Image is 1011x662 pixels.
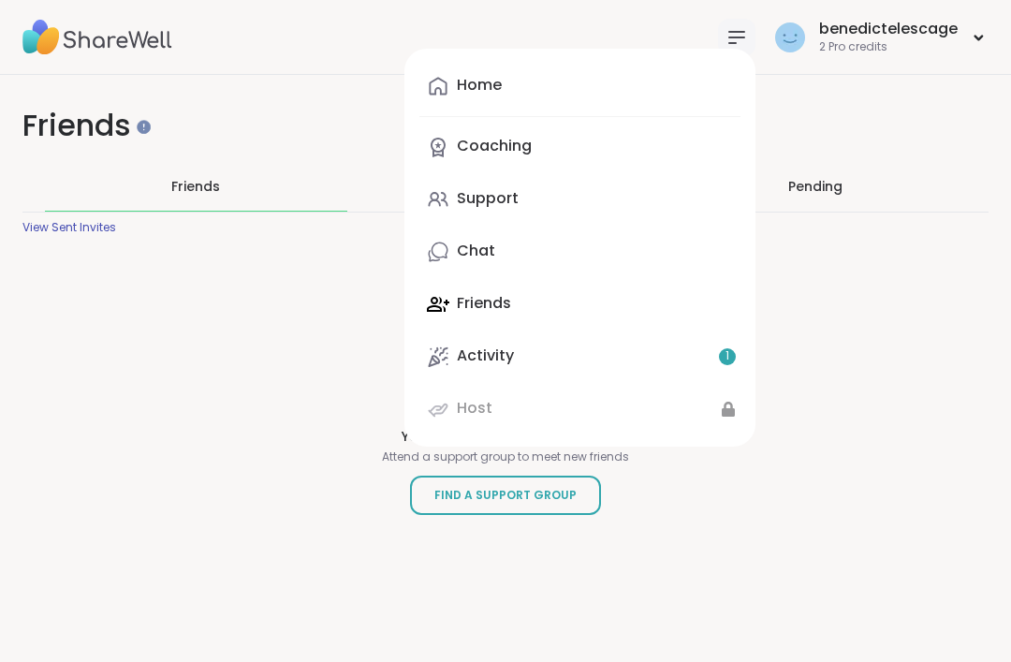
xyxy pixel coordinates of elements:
[22,5,172,70] img: ShareWell Nav Logo
[22,105,989,147] h1: Friends
[434,486,577,505] span: Find a Support Group
[819,19,958,39] div: benedictelescage
[382,449,629,464] p: Attend a support group to meet new friends
[419,229,740,274] a: Chat
[725,348,729,364] span: 1
[819,39,958,55] div: 2 Pro credits
[457,75,502,96] div: Home
[419,177,740,222] a: Support
[419,334,740,379] a: Activity1
[788,177,842,196] div: Pending
[171,177,220,196] span: Friends
[457,136,532,156] div: Coaching
[137,120,151,134] iframe: Spotlight
[410,476,601,515] a: Find a Support Group
[457,241,495,261] div: Chat
[419,125,740,169] a: Coaching
[419,387,740,432] a: Host
[22,220,116,235] div: View Sent Invites
[382,428,629,447] h4: You don't have any friends yet
[419,64,740,109] a: Home
[457,398,492,419] div: Host
[457,346,514,366] div: Activity
[457,188,519,209] div: Support
[775,22,805,52] img: benedictelescage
